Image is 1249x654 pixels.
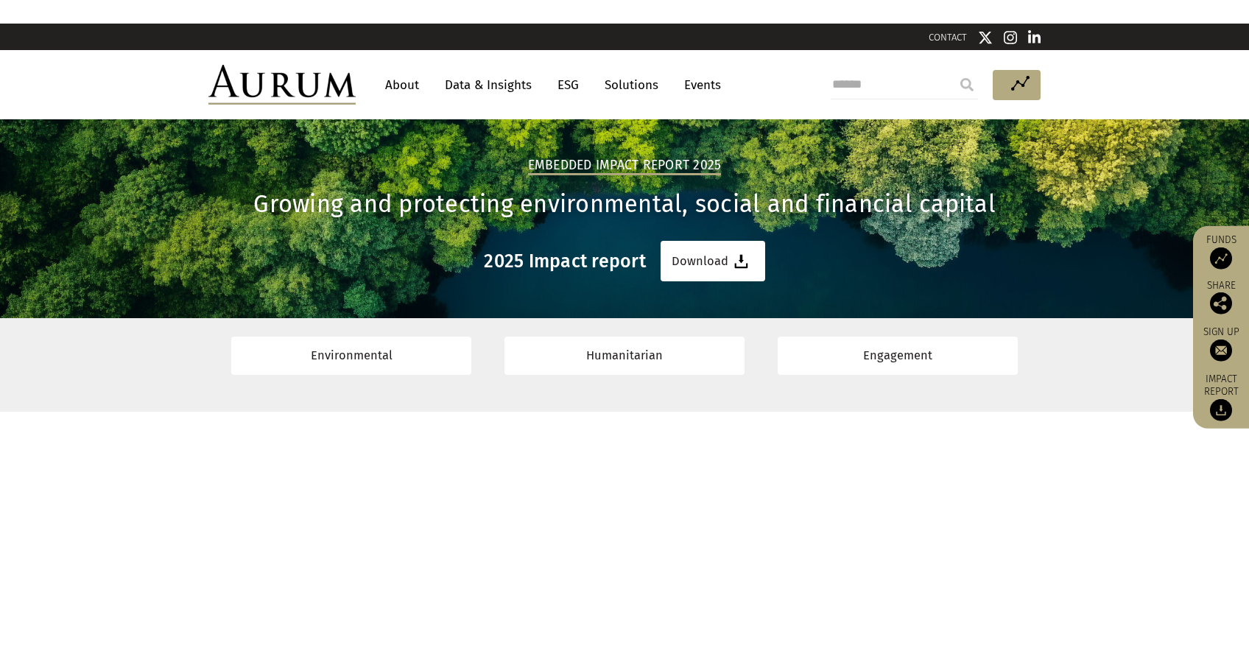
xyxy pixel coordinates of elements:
img: Share this post [1210,292,1232,314]
h1: Growing and protecting environmental, social and financial capital [208,190,1041,219]
a: Sign up [1200,326,1242,362]
img: Access Funds [1210,247,1232,270]
a: Events [677,71,721,99]
a: ESG [550,71,586,99]
a: About [378,71,426,99]
div: Share [1200,281,1242,314]
a: Download [661,241,765,281]
input: Submit [952,70,982,99]
a: Humanitarian [504,337,745,374]
a: CONTACT [929,32,967,43]
img: Sign up to our newsletter [1210,340,1232,362]
a: Environmental [231,337,471,374]
a: Funds [1200,233,1242,270]
img: Instagram icon [1004,30,1017,45]
a: Engagement [778,337,1018,374]
a: Solutions [597,71,666,99]
img: Linkedin icon [1028,30,1041,45]
img: Twitter icon [978,30,993,45]
a: Data & Insights [437,71,539,99]
h2: Embedded Impact report 2025 [528,158,722,175]
h3: 2025 Impact report [484,250,646,272]
img: Aurum [208,65,356,105]
a: Impact report [1200,373,1242,421]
